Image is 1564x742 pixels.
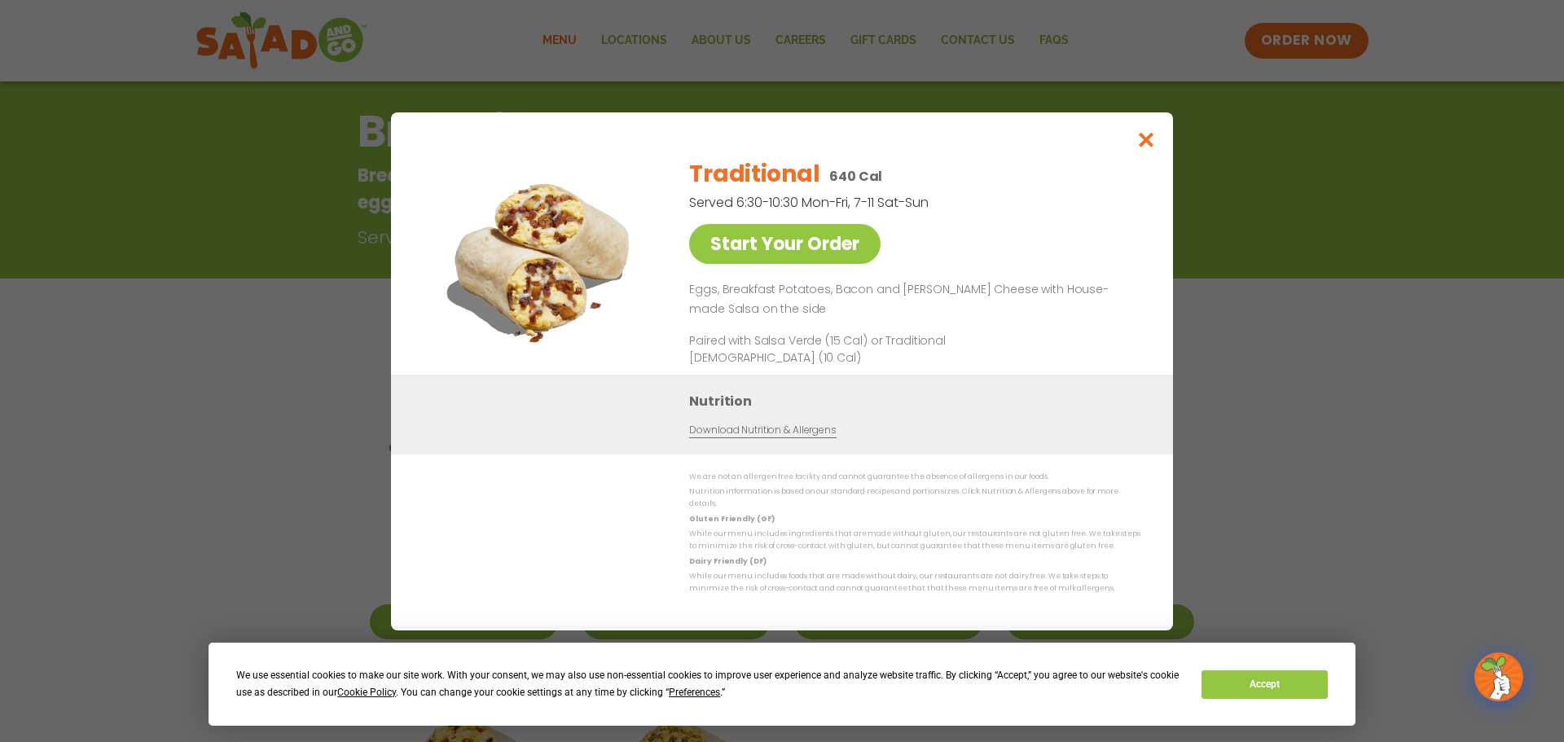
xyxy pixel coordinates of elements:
img: wpChatIcon [1476,654,1522,700]
p: Eggs, Breakfast Potatoes, Bacon and [PERSON_NAME] Cheese with House-made Salsa on the side [689,280,1134,319]
h2: Traditional [689,157,819,191]
strong: Gluten Friendly (GF) [689,513,774,523]
a: Start Your Order [689,224,881,264]
p: 640 Cal [829,166,882,187]
button: Accept [1202,670,1327,699]
strong: Dairy Friendly (DF) [689,555,766,565]
span: Cookie Policy [337,687,396,698]
p: We are not an allergen free facility and cannot guarantee the absence of allergens in our foods. [689,471,1140,483]
span: Preferences [669,687,720,698]
img: Featured product photo for Traditional [428,145,656,374]
p: Served 6:30-10:30 Mon-Fri, 7-11 Sat-Sun [689,192,1056,213]
p: While our menu includes foods that are made without dairy, our restaurants are not dairy free. We... [689,570,1140,595]
p: While our menu includes ingredients that are made without gluten, our restaurants are not gluten ... [689,528,1140,553]
h3: Nutrition [689,390,1149,411]
button: Close modal [1120,112,1173,167]
div: Cookie Consent Prompt [209,643,1355,726]
a: Download Nutrition & Allergens [689,422,836,437]
p: Paired with Salsa Verde (15 Cal) or Traditional [DEMOGRAPHIC_DATA] (10 Cal) [689,331,991,366]
div: We use essential cookies to make our site work. With your consent, we may also use non-essential ... [236,667,1182,701]
p: Nutrition information is based on our standard recipes and portion sizes. Click Nutrition & Aller... [689,485,1140,511]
